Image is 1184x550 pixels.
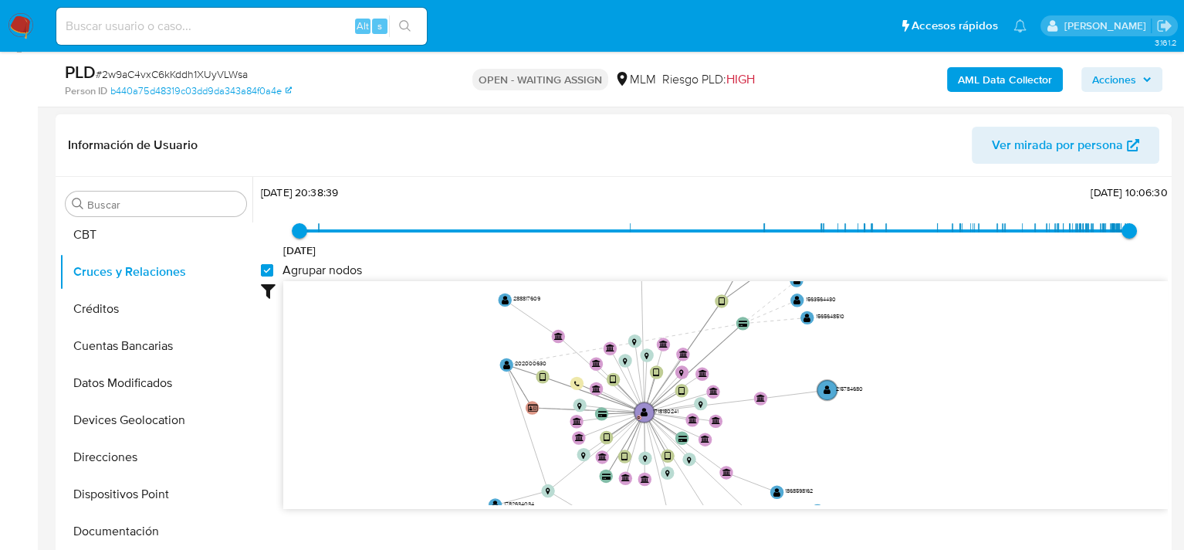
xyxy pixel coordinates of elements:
b: Person ID [65,84,107,98]
text:  [701,435,709,443]
a: Notificaciones [1013,19,1027,32]
text:  [756,394,765,402]
text:  [581,451,586,458]
text:  [824,385,830,395]
text:  [665,470,670,477]
span: 3.161.2 [1154,36,1176,49]
input: Buscar [87,198,240,212]
text:  [574,380,580,386]
text:  [699,400,703,407]
text:  [659,340,668,348]
span: HIGH [726,70,755,88]
input: Agrupar nodos [261,264,273,277]
text: 1868598162 [785,487,813,495]
text:  [644,352,649,359]
span: [DATE] 10:06:30 [1091,185,1167,200]
span: Acciones [1092,67,1136,92]
text: 1565648510 [816,312,844,321]
text:  [610,375,616,385]
text:  [598,453,607,461]
text:  [709,387,718,396]
span: s [377,19,382,33]
button: Devices Geolocation [59,402,252,439]
button: CBT [59,216,252,253]
text:  [540,372,546,382]
text:  [678,435,687,441]
text: 288817609 [513,294,541,303]
p: diego.ortizcastro@mercadolibre.com.mx [1064,19,1151,33]
span: Accesos rápidos [912,18,998,34]
text:  [687,456,692,463]
text:  [554,331,563,340]
button: Buscar [72,198,84,210]
text:  [604,433,610,443]
input: Buscar usuario o caso... [56,16,427,36]
text:  [546,487,550,494]
text:  [606,344,614,352]
text:  [592,384,600,392]
span: [DATE] [283,243,316,258]
button: Direcciones [59,439,252,476]
text:  [665,451,671,461]
span: # 2w9aC4vxC6kKddh1XUyVLWsa [96,66,248,82]
h1: Información de Usuario [68,137,198,153]
text:  [621,451,628,461]
b: PLD [65,59,96,84]
text: 1782634034 [503,499,533,508]
text:  [643,455,648,462]
text:  [739,321,747,327]
text:  [712,416,720,425]
text: 215784680 [836,385,863,393]
text:  [592,359,600,368]
text:  [597,411,606,417]
text:  [503,359,510,369]
button: Datos Modificados [59,365,252,402]
text:  [602,474,611,480]
text:  [793,275,800,285]
text:  [577,402,582,409]
b: AML Data Collector [958,67,1052,92]
button: Ver mirada por persona [972,127,1159,164]
button: Acciones [1081,67,1162,92]
span: [DATE] 20:38:39 [261,185,338,200]
span: Riesgo PLD: [662,71,755,88]
div: MLM [614,71,656,88]
span: Alt [357,19,369,33]
button: AML Data Collector [947,67,1063,92]
text: D [638,414,641,420]
text:  [641,407,648,417]
text:  [641,474,649,483]
text:  [679,349,688,358]
text:  [623,358,628,365]
text:  [722,468,731,477]
button: Documentación [59,513,252,550]
span: Ver mirada por persona [992,127,1123,164]
text:  [773,487,780,497]
text:  [803,312,810,322]
span: Agrupar nodos [282,263,362,278]
text:  [653,367,659,377]
a: b440a75d48319c03dd9da343a84f0a4e [110,84,292,98]
text:  [678,385,685,396]
text:  [793,295,800,305]
button: Créditos [59,290,252,328]
a: Salir [1156,18,1172,34]
text:  [621,474,630,482]
text:  [632,338,637,345]
text:  [528,403,538,413]
text:  [492,500,499,510]
text:  [698,369,706,378]
text:  [688,415,697,423]
text: 1565651874 [805,275,833,283]
p: OPEN - WAITING ASSIGN [472,69,608,90]
text: 1718180241 [653,406,678,415]
button: Cuentas Bancarias [59,328,252,365]
text:  [719,296,725,306]
text: 202000630 [515,359,546,368]
text:  [575,433,584,442]
button: search-icon [389,15,421,37]
button: Cruces y Relaciones [59,253,252,290]
button: Dispositivos Point [59,476,252,513]
text: 1563564430 [806,294,836,303]
text:  [502,294,509,304]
